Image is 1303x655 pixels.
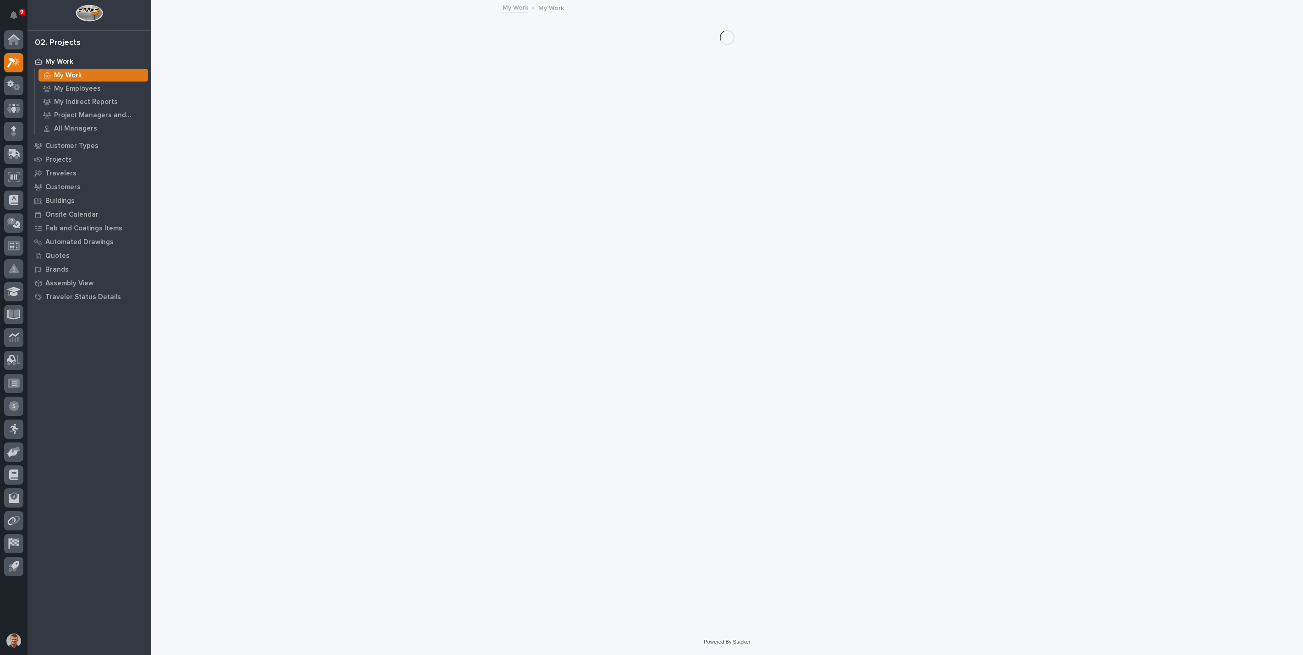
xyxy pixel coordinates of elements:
p: All Managers [54,125,97,133]
p: Automated Drawings [45,238,114,246]
a: Project Managers and Engineers [35,109,151,121]
a: Travelers [27,166,151,180]
a: My Work [35,69,151,82]
p: My Work [45,58,73,66]
a: Onsite Calendar [27,207,151,221]
p: My Employees [54,85,101,93]
a: Automated Drawings [27,235,151,249]
a: All Managers [35,122,151,135]
p: Project Managers and Engineers [54,111,144,120]
button: users-avatar [4,631,23,650]
a: Projects [27,153,151,166]
p: Onsite Calendar [45,211,99,219]
a: Customers [27,180,151,194]
a: Fab and Coatings Items [27,221,151,235]
img: Workspace Logo [76,5,103,22]
div: 02. Projects [35,38,81,48]
p: 9 [20,9,23,15]
p: Brands [45,266,69,274]
p: Fab and Coatings Items [45,224,122,233]
a: My Employees [35,82,151,95]
p: My Work [54,71,82,80]
a: Quotes [27,249,151,262]
a: Brands [27,262,151,276]
a: My Indirect Reports [35,95,151,108]
a: Powered By Stacker [704,639,750,644]
div: Notifications9 [11,11,23,26]
p: My Work [538,2,564,12]
p: Quotes [45,252,70,260]
a: My Work [27,55,151,68]
p: Customer Types [45,142,99,150]
a: Customer Types [27,139,151,153]
a: My Work [503,2,528,12]
a: Assembly View [27,276,151,290]
p: Customers [45,183,81,191]
p: Travelers [45,169,77,178]
a: Traveler Status Details [27,290,151,304]
p: Projects [45,156,72,164]
a: Buildings [27,194,151,207]
p: My Indirect Reports [54,98,118,106]
p: Buildings [45,197,75,205]
button: Notifications [4,5,23,25]
p: Assembly View [45,279,93,288]
p: Traveler Status Details [45,293,121,301]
